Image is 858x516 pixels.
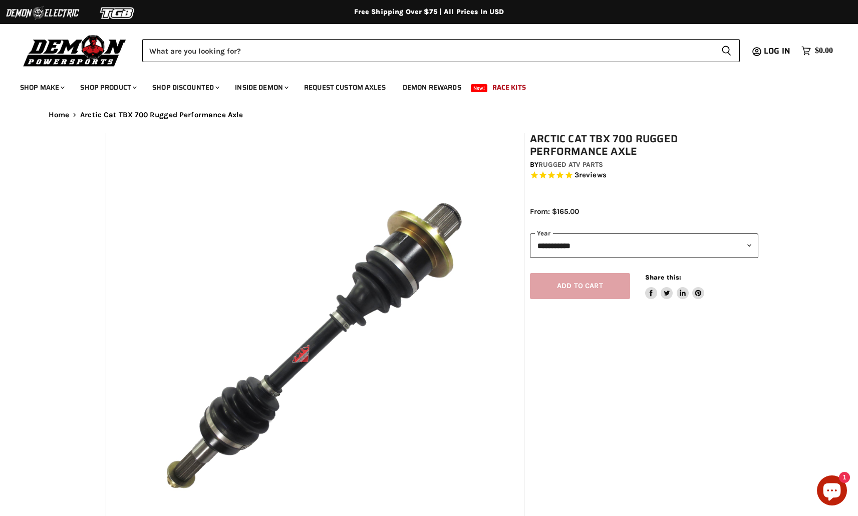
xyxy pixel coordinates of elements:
[20,33,130,68] img: Demon Powersports
[395,77,469,98] a: Demon Rewards
[5,4,80,23] img: Demon Electric Logo 2
[530,233,758,258] select: year
[297,77,393,98] a: Request Custom Axles
[29,111,830,119] nav: Breadcrumbs
[814,475,850,508] inbox-online-store-chat: Shopify online store chat
[227,77,295,98] a: Inside Demon
[530,207,579,216] span: From: $165.00
[145,77,225,98] a: Shop Discounted
[575,171,607,180] span: 3 reviews
[485,77,533,98] a: Race Kits
[530,159,758,170] div: by
[142,39,713,62] input: Search
[796,44,838,58] a: $0.00
[142,39,740,62] form: Product
[645,273,705,300] aside: Share this:
[29,8,830,17] div: Free Shipping Over $75 | All Prices In USD
[815,46,833,56] span: $0.00
[80,111,243,119] span: Arctic Cat TBX 700 Rugged Performance Axle
[530,133,758,158] h1: Arctic Cat TBX 700 Rugged Performance Axle
[759,47,796,56] a: Log in
[13,73,830,98] ul: Main menu
[645,274,681,281] span: Share this:
[538,160,603,169] a: Rugged ATV Parts
[579,171,607,180] span: reviews
[764,45,790,57] span: Log in
[471,84,488,92] span: New!
[80,4,155,23] img: TGB Logo 2
[713,39,740,62] button: Search
[13,77,71,98] a: Shop Make
[49,111,70,119] a: Home
[73,77,143,98] a: Shop Product
[530,170,758,181] span: Rated 5.0 out of 5 stars 3 reviews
